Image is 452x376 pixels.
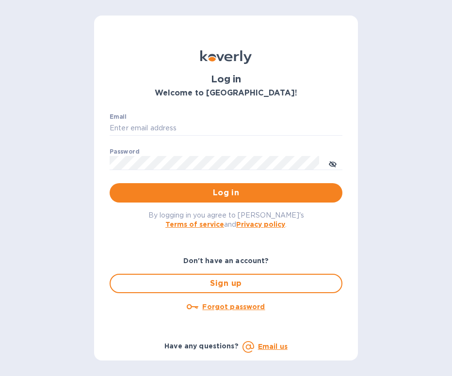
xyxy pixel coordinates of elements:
span: Log in [117,187,335,199]
h3: Welcome to [GEOGRAPHIC_DATA]! [110,89,342,98]
span: Sign up [118,278,334,289]
a: Terms of service [165,220,224,228]
a: Email us [258,343,288,350]
label: Password [110,149,139,155]
b: Have any questions? [164,342,239,350]
a: Privacy policy [236,220,285,228]
b: Don't have an account? [183,257,269,265]
u: Forgot password [202,303,265,311]
button: Log in [110,183,342,203]
button: toggle password visibility [323,154,342,173]
span: By logging in you agree to [PERSON_NAME]'s and . [148,211,304,228]
input: Enter email address [110,121,342,136]
button: Sign up [110,274,342,293]
img: Koverly [200,50,252,64]
h1: Log in [110,74,342,85]
label: Email [110,114,127,120]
